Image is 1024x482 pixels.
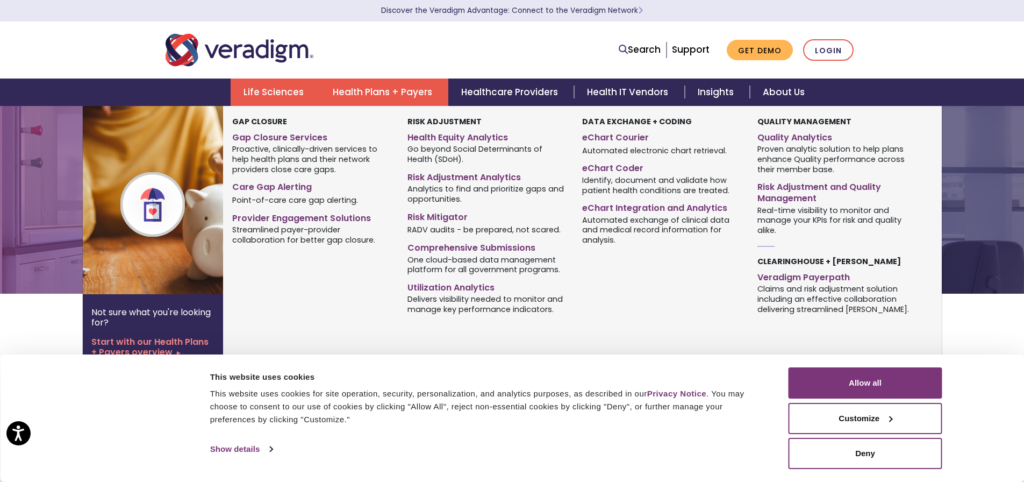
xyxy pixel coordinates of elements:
a: Start with our Health Plans + Payers overview [91,337,214,357]
button: Deny [789,438,942,469]
a: Risk Adjustment and Quality Management [757,178,916,204]
a: eChart Courier [582,128,741,144]
a: Risk Adjustment Analytics [407,168,566,183]
button: Allow all [789,367,942,399]
strong: Quality Management [757,116,851,127]
strong: Gap Closure [232,116,287,127]
a: eChart Coder [582,159,741,174]
strong: Clearinghouse + [PERSON_NAME] [757,256,901,267]
iframe: Drift Chat Widget [970,428,1011,469]
span: Claims and risk adjustment solution including an effective collaboration delivering streamlined [... [757,283,916,315]
span: RADV audits - be prepared, not scared. [407,224,561,235]
img: Health Plan Payers [83,106,256,294]
a: Gap Closure Services [232,128,391,144]
a: Risk Mitigator [407,208,566,223]
p: Not sure what you're looking for? [91,307,214,328]
a: Privacy Notice [647,389,706,398]
img: Veradigm logo [166,32,313,68]
span: Streamlined payer-provider collaboration for better gap closure. [232,224,391,245]
a: Provider Engagement Solutions [232,209,391,224]
span: Learn More [638,5,643,16]
span: Identify, document and validate how patient health conditions are treated. [582,174,741,195]
span: Real-time visibility to monitor and manage your KPIs for risk and quality alike. [757,204,916,236]
a: Veradigm Payerpath [757,268,916,283]
a: eChart Integration and Analytics [582,199,741,214]
a: Health Equity Analytics [407,128,566,144]
a: Insights [685,79,750,106]
span: Proactive, clinically-driven services to help health plans and their network providers close care... [232,144,391,175]
span: Automated exchange of clinical data and medical record information for analysis. [582,214,741,245]
a: Healthcare Providers [448,79,574,106]
a: Health IT Vendors [574,79,684,106]
a: Support [672,43,710,56]
a: Quality Analytics [757,128,916,144]
strong: Risk Adjustment [407,116,482,127]
span: Proven analytic solution to help plans enhance Quality performance across their member base. [757,144,916,175]
span: Delivers visibility needed to monitor and manage key performance indicators. [407,294,566,315]
span: One cloud-based data management platform for all government programs. [407,254,566,275]
a: About Us [750,79,818,106]
a: Discover the Veradigm Advantage: Connect to the Veradigm NetworkLearn More [381,5,643,16]
strong: Data Exchange + Coding [582,116,692,127]
a: Search [619,42,661,57]
a: Get Demo [727,40,793,61]
a: Login [803,39,854,61]
button: Customize [789,403,942,434]
span: Analytics to find and prioritize gaps and opportunities. [407,183,566,204]
a: Life Sciences [231,79,320,106]
span: Go beyond Social Determinants of Health (SDoH). [407,144,566,165]
a: Comprehensive Submissions [407,238,566,254]
span: Point-of-care care gap alerting. [232,195,358,205]
div: This website uses cookies for site operation, security, personalization, and analytics purposes, ... [210,387,764,426]
div: This website uses cookies [210,371,764,384]
a: Care Gap Alerting [232,178,391,193]
a: Health Plans + Payers [320,79,448,106]
a: Show details [210,441,273,457]
a: Utilization Analytics [407,278,566,294]
span: Automated electronic chart retrieval. [582,145,727,155]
